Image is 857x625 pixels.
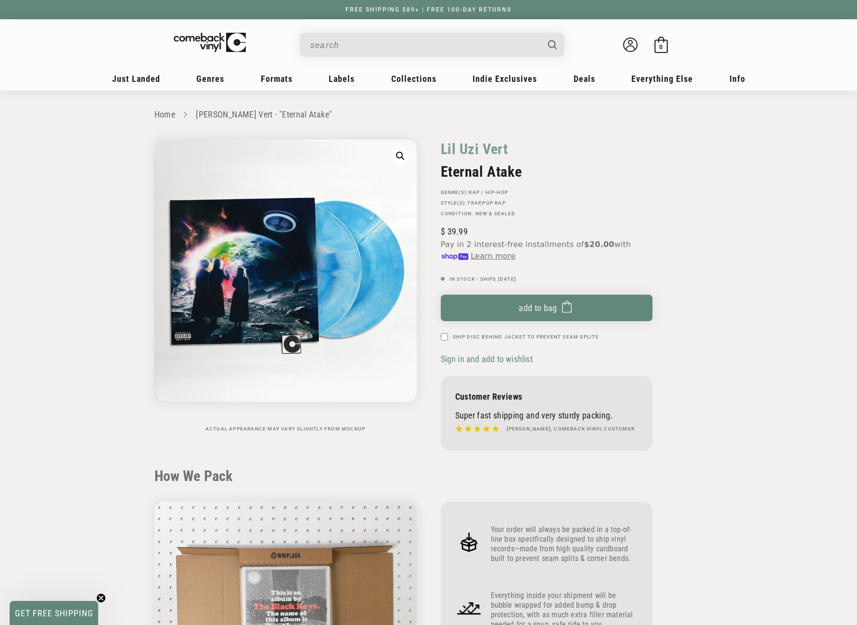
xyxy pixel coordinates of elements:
[329,74,355,84] span: Labels
[441,140,508,158] a: Lil Uzi Vert
[154,108,703,122] nav: breadcrumbs
[455,528,483,556] img: Frame_4.png
[729,74,745,84] span: Info
[336,6,521,13] a: FREE SHIPPING $89+ | FREE 100-DAY RETURNS
[154,109,175,119] a: Home
[455,423,499,435] img: star5.svg
[482,200,505,206] a: Pop Rap
[441,354,533,364] span: Sign in and add to wishlist
[15,608,93,618] span: GET FREE SHIPPING
[467,200,481,206] a: Trap
[441,200,652,206] p: STYLE(S): ,
[154,426,417,432] p: Actual appearance may vary slightly from mockup
[391,74,436,84] span: Collections
[310,35,538,55] input: When autocomplete results are available use up and down arrows to review and enter to select
[96,593,106,603] button: Close teaser
[455,594,483,622] img: Frame_4_1.png
[196,74,224,84] span: Genres
[196,109,332,119] a: [PERSON_NAME] Vert - "Eternal Atake"
[300,33,564,57] div: Search
[473,74,537,84] span: Indie Exclusives
[10,601,98,625] div: GET FREE SHIPPINGClose teaser
[441,211,652,217] p: Condition: New & Sealed
[154,140,417,432] media-gallery: Gallery Viewer
[441,163,652,180] h2: Eternal Atake
[441,226,445,236] span: $
[574,74,595,84] span: Deals
[441,190,652,195] p: GENRE(S):
[261,74,293,84] span: Formats
[519,303,557,313] span: Add to bag
[491,525,638,563] p: Your order will always be packed in a top-of-line box specifically designed to ship vinyl records...
[441,276,652,282] p: In Stock - Ships [DATE]
[455,410,638,420] p: Super fast shipping and very sturdy packing.
[441,353,536,365] button: Sign in and add to wishlist
[112,74,160,84] span: Just Landed
[455,391,638,402] p: Customer Reviews
[154,468,703,485] h2: How We Pack
[631,74,693,84] span: Everything Else
[539,33,565,57] button: Search
[659,43,663,51] span: 0
[453,333,599,340] label: Ship Disc Behind Jacket To Prevent Seam Splits
[469,190,508,195] a: Rap / Hip-Hop
[507,425,635,433] h4: [PERSON_NAME], Comeback Vinyl customer
[441,226,468,236] span: 39.99
[441,295,652,321] button: Add to bag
